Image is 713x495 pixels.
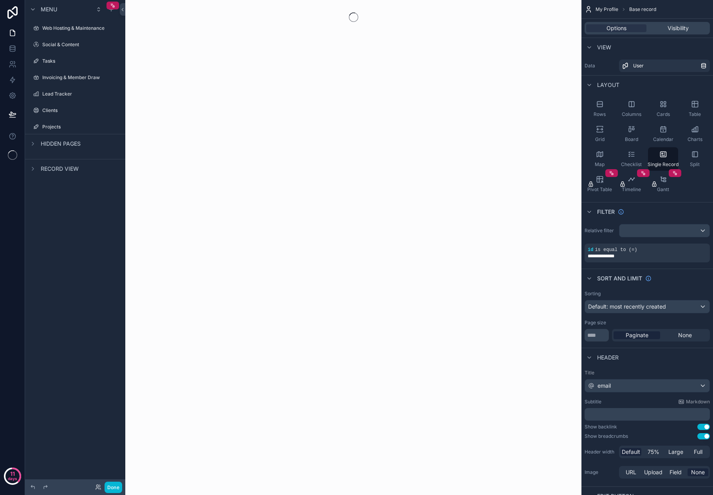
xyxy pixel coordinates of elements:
label: Projects [42,124,119,130]
div: Show breadcrumbs [585,433,628,439]
span: Columns [622,111,641,117]
span: Single Record [648,161,679,168]
label: Web Hosting & Maintenance [42,25,119,31]
span: Rows [594,111,606,117]
span: Cards [657,111,670,117]
div: Show backlink [585,424,617,430]
a: Invoicing & Member Draw [30,71,121,84]
label: Subtitle [585,399,601,405]
label: Header width [585,449,616,455]
span: None [678,331,692,339]
label: Clients [42,107,119,114]
span: User [633,63,644,69]
a: Web Hosting & Maintenance [30,22,121,34]
label: Title [585,370,710,376]
span: Map [595,161,605,168]
span: Board [625,136,638,143]
p: 11 [10,470,15,478]
span: Gantt [657,186,669,193]
button: Pivot Table [585,172,615,196]
span: Large [668,448,683,456]
span: View [597,43,611,51]
label: Image [585,469,616,475]
span: Filter [597,208,615,216]
span: Charts [688,136,702,143]
span: Checklist [621,161,642,168]
span: Calendar [653,136,673,143]
a: Lead Tracker [30,88,121,100]
a: Clients [30,104,121,117]
label: Relative filter [585,228,616,234]
span: Full [694,448,702,456]
span: is equal to (=) [595,247,637,253]
a: Tasks [30,55,121,67]
span: Markdown [686,399,710,405]
button: Grid [585,122,615,146]
span: None [691,468,705,476]
span: email [597,382,611,390]
span: Visibility [668,24,689,32]
div: scrollable content [585,408,710,421]
p: days [8,473,17,484]
button: Default: most recently created [585,300,710,313]
a: Markdown [678,399,710,405]
span: URL [626,468,636,476]
span: Sort And Limit [597,275,642,282]
button: Board [616,122,646,146]
button: Split [680,147,710,171]
span: Header [597,354,619,361]
span: 75% [648,448,659,456]
label: Data [585,63,616,69]
span: Menu [41,5,57,13]
span: Table [689,111,701,117]
label: Page size [585,320,606,326]
label: Lead Tracker [42,91,119,97]
button: Timeline [616,172,646,196]
span: Record view [41,165,79,173]
a: Social & Content [30,38,121,51]
button: Calendar [648,122,678,146]
label: Social & Content [42,42,119,48]
span: Default [622,448,640,456]
span: Paginate [626,331,648,339]
span: Default: most recently created [588,303,666,310]
span: Pivot Table [587,186,612,193]
button: email [585,379,710,392]
button: Done [105,482,122,493]
button: Map [585,147,615,171]
button: Columns [616,97,646,121]
button: Gantt [648,172,678,196]
span: Hidden pages [41,140,81,148]
button: Table [680,97,710,121]
a: Projects [30,121,121,133]
button: Cards [648,97,678,121]
label: Sorting [585,291,601,297]
span: My Profile [596,6,618,13]
span: Grid [595,136,605,143]
span: Split [690,161,700,168]
button: Rows [585,97,615,121]
span: Layout [597,81,619,89]
button: Checklist [616,147,646,171]
a: User [619,60,710,72]
span: Base record [629,6,656,13]
span: Upload [644,468,662,476]
label: Tasks [42,58,119,64]
span: Options [607,24,626,32]
span: Field [670,468,682,476]
label: Invoicing & Member Draw [42,74,119,81]
button: Single Record [648,147,678,171]
span: id [588,247,593,253]
span: Timeline [622,186,641,193]
button: Charts [680,122,710,146]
